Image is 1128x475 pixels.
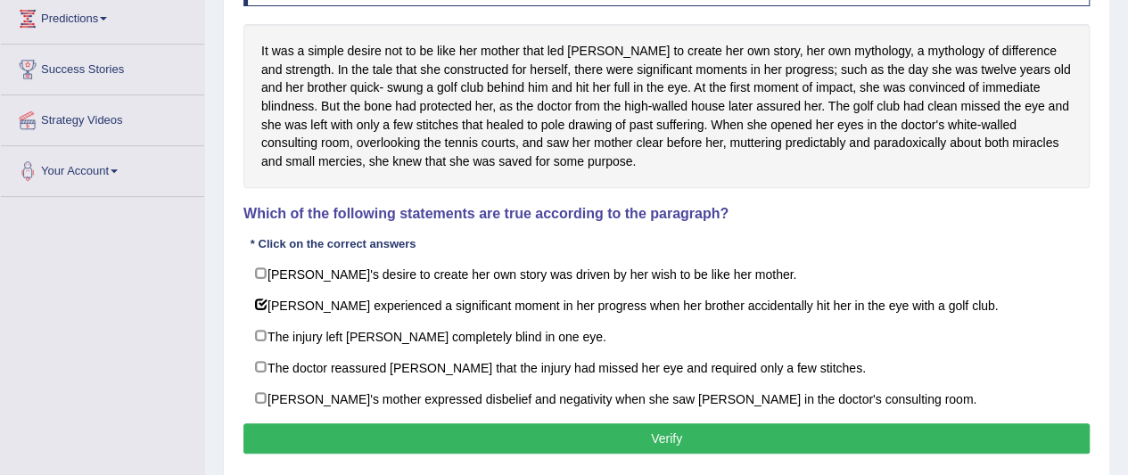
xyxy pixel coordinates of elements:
div: It was a simple desire not to be like her mother that led [PERSON_NAME] to create her own story, ... [243,24,1090,188]
label: The doctor reassured [PERSON_NAME] that the injury had missed her eye and required only a few sti... [243,351,1090,383]
div: * Click on the correct answers [243,235,423,252]
h4: Which of the following statements are true according to the paragraph? [243,206,1090,222]
label: The injury left [PERSON_NAME] completely blind in one eye. [243,320,1090,352]
label: [PERSON_NAME]'s desire to create her own story was driven by her wish to be like her mother. [243,258,1090,290]
a: Success Stories [1,45,204,89]
label: [PERSON_NAME]'s mother expressed disbelief and negativity when she saw [PERSON_NAME] in the docto... [243,382,1090,414]
a: Your Account [1,146,204,191]
label: [PERSON_NAME] experienced a significant moment in her progress when her brother accidentally hit ... [243,289,1090,321]
button: Verify [243,423,1090,454]
a: Strategy Videos [1,95,204,140]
